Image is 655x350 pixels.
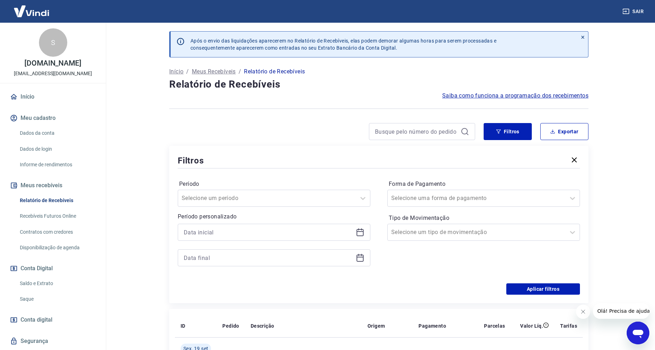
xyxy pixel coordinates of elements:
[21,315,52,325] span: Conta digital
[8,0,55,22] img: Vindi
[244,67,305,76] p: Relatório de Recebíveis
[8,261,97,276] button: Conta Digital
[17,126,97,140] a: Dados da conta
[39,28,67,57] div: S
[560,322,577,329] p: Tarifas
[418,322,446,329] p: Pagamento
[389,180,579,188] label: Forma de Pagamento
[181,322,186,329] p: ID
[8,89,97,105] a: Início
[184,227,353,238] input: Data inicial
[484,123,532,140] button: Filtros
[17,292,97,306] a: Saque
[375,126,458,137] input: Busque pelo número do pedido
[520,322,543,329] p: Valor Líq.
[184,252,353,263] input: Data final
[576,305,590,319] iframe: Fechar mensagem
[192,67,236,76] a: Meus Recebíveis
[14,70,92,77] p: [EMAIL_ADDRESS][DOMAIN_NAME]
[24,60,81,67] p: [DOMAIN_NAME]
[169,77,588,91] h4: Relatório de Recebíveis
[540,123,588,140] button: Exportar
[17,193,97,208] a: Relatório de Recebíveis
[186,67,189,76] p: /
[593,303,649,319] iframe: Mensagem da empresa
[178,212,370,221] p: Período personalizado
[8,312,97,328] a: Conta digital
[8,178,97,193] button: Meus recebíveis
[506,283,580,295] button: Aplicar filtros
[190,37,496,51] p: Após o envio das liquidações aparecerem no Relatório de Recebíveis, elas podem demorar algumas ho...
[178,155,204,166] h5: Filtros
[17,157,97,172] a: Informe de rendimentos
[17,276,97,291] a: Saldo e Extrato
[239,67,241,76] p: /
[389,214,579,222] label: Tipo de Movimentação
[169,67,183,76] a: Início
[17,209,97,223] a: Recebíveis Futuros Online
[484,322,505,329] p: Parcelas
[442,91,588,100] a: Saiba como funciona a programação dos recebimentos
[627,322,649,344] iframe: Botão para abrir a janela de mensagens
[17,142,97,156] a: Dados de login
[368,322,385,329] p: Origem
[4,5,59,11] span: Olá! Precisa de ajuda?
[251,322,274,329] p: Descrição
[621,5,647,18] button: Sair
[8,110,97,126] button: Meu cadastro
[8,333,97,349] a: Segurança
[17,240,97,255] a: Disponibilização de agenda
[17,225,97,239] a: Contratos com credores
[179,180,369,188] label: Período
[222,322,239,329] p: Pedido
